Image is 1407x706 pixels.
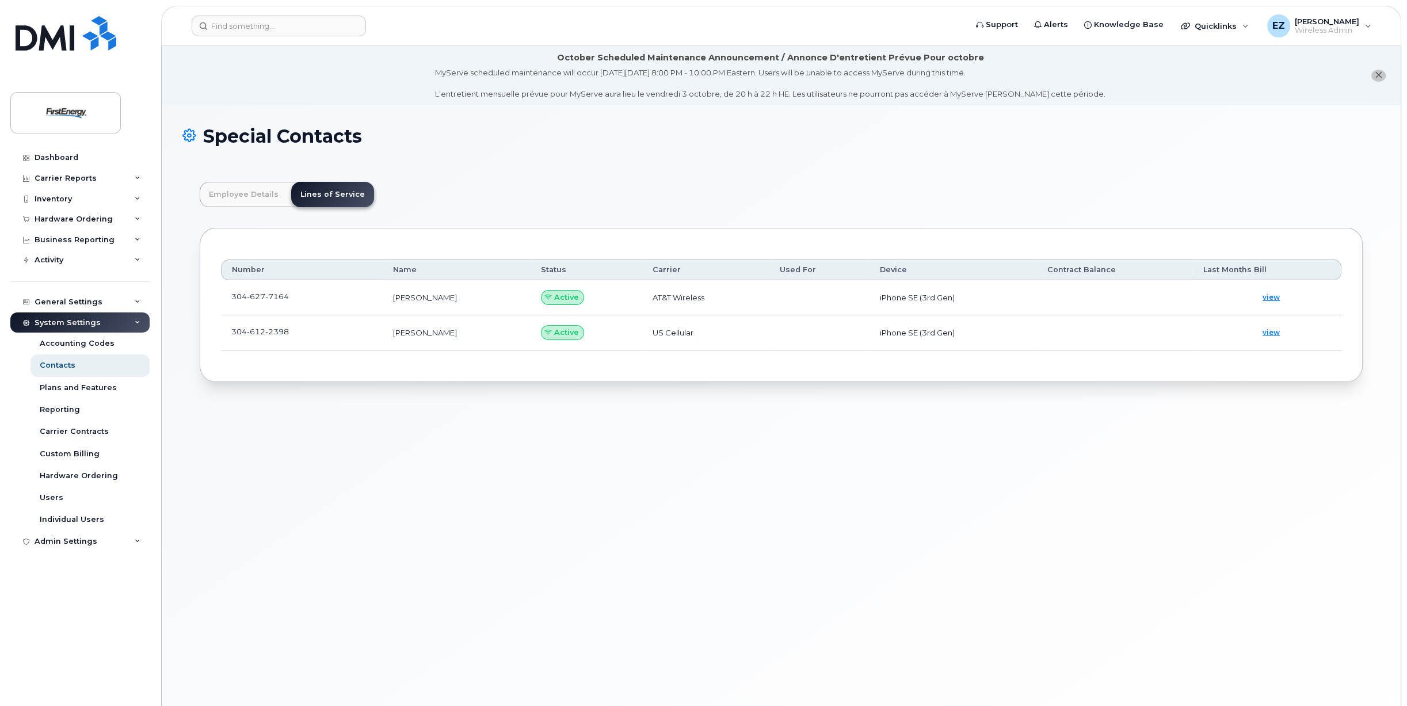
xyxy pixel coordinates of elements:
th: Number [221,259,382,280]
span: 304 [231,327,289,336]
span: 7164 [265,292,289,301]
th: Name [382,259,531,280]
iframe: Messenger Launcher [1357,656,1398,697]
th: Contract Balance [1037,259,1194,280]
td: iPhone SE (3rd Gen) [870,280,1037,315]
span: 612 [247,327,265,336]
a: goToDevice [289,327,303,336]
h1: Special Contacts [182,126,1380,146]
a: Lines of Service [291,182,374,207]
th: Carrier [642,259,769,280]
td: iPhone SE (3rd Gen) [870,315,1037,350]
span: view [1263,327,1280,338]
th: Used For [769,259,870,280]
td: AT&T Wireless [642,280,769,315]
span: 2398 [265,327,289,336]
td: US Cellular [642,315,769,350]
span: Active [554,292,579,303]
th: Device [870,259,1037,280]
span: Active [554,327,579,338]
div: MyServe scheduled maintenance will occur [DATE][DATE] 8:00 PM - 10:00 PM Eastern. Users will be u... [435,67,1105,100]
a: Employee Details [200,182,288,207]
div: October Scheduled Maintenance Announcement / Annonce D'entretient Prévue Pour octobre [557,52,984,64]
span: 627 [247,292,265,301]
span: view [1263,292,1280,303]
a: view [1203,320,1331,345]
a: view [1203,285,1331,310]
a: goToDevice [289,292,303,301]
td: [PERSON_NAME] [382,315,531,350]
th: Last Months Bill [1193,259,1341,280]
button: close notification [1371,70,1386,82]
td: [PERSON_NAME] [382,280,531,315]
th: Status [531,259,642,280]
span: 304 [231,292,289,301]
